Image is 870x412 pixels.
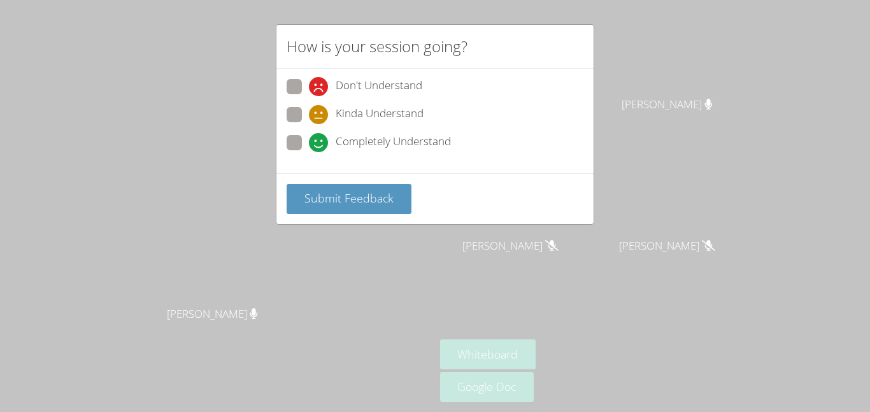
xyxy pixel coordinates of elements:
[304,190,394,206] span: Submit Feedback
[287,35,467,58] h2: How is your session going?
[336,77,422,96] span: Don't Understand
[287,184,411,214] button: Submit Feedback
[336,105,424,124] span: Kinda Understand
[336,133,451,152] span: Completely Understand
